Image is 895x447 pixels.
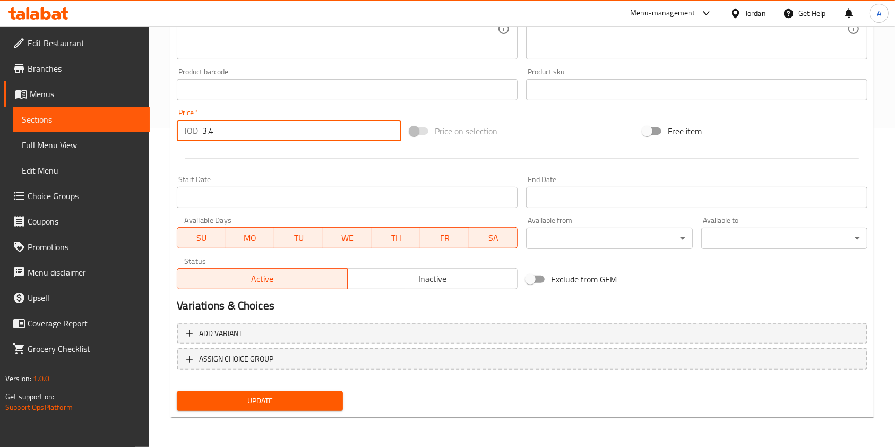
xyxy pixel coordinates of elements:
[5,400,73,414] a: Support.OpsPlatform
[5,390,54,403] span: Get support on:
[474,230,514,246] span: SA
[182,271,343,287] span: Active
[28,37,141,49] span: Edit Restaurant
[347,268,518,289] button: Inactive
[435,125,497,137] span: Price on selection
[4,81,150,107] a: Menus
[177,391,343,411] button: Update
[4,209,150,234] a: Coupons
[177,348,867,370] button: ASSIGN CHOICE GROUP
[202,120,401,141] input: Please enter price
[22,164,141,177] span: Edit Menu
[22,139,141,151] span: Full Menu View
[5,372,31,385] span: Version:
[668,125,702,137] span: Free item
[22,113,141,126] span: Sections
[274,227,323,248] button: TU
[4,56,150,81] a: Branches
[4,336,150,362] a: Grocery Checklist
[28,317,141,330] span: Coverage Report
[376,230,417,246] span: TH
[551,273,617,286] span: Exclude from GEM
[323,227,372,248] button: WE
[177,298,867,314] h2: Variations & Choices
[526,228,692,249] div: ​
[199,327,242,340] span: Add variant
[701,228,867,249] div: ​
[184,124,198,137] p: JOD
[28,266,141,279] span: Menu disclaimer
[630,7,695,20] div: Menu-management
[13,132,150,158] a: Full Menu View
[185,394,334,408] span: Update
[28,291,141,304] span: Upsell
[28,190,141,202] span: Choice Groups
[230,230,271,246] span: MO
[4,285,150,311] a: Upsell
[4,183,150,209] a: Choice Groups
[30,88,141,100] span: Menus
[13,107,150,132] a: Sections
[526,79,867,100] input: Please enter product sku
[533,4,847,54] textarea: طبق شرق أوسطي مصنوع من شرائح دجاج رفيعة مكدسة على شواية عمودية ويتم طهيها ببطء
[177,268,348,289] button: Active
[177,227,226,248] button: SU
[33,372,49,385] span: 1.0.0
[28,215,141,228] span: Coupons
[28,342,141,355] span: Grocery Checklist
[4,260,150,285] a: Menu disclaimer
[469,227,518,248] button: SA
[279,230,319,246] span: TU
[745,7,766,19] div: Jordan
[352,271,514,287] span: Inactive
[182,230,222,246] span: SU
[199,353,273,366] span: ASSIGN CHOICE GROUP
[372,227,421,248] button: TH
[28,240,141,253] span: Promotions
[177,323,867,345] button: Add variant
[28,62,141,75] span: Branches
[877,7,881,19] span: A
[13,158,150,183] a: Edit Menu
[328,230,368,246] span: WE
[4,234,150,260] a: Promotions
[226,227,275,248] button: MO
[177,79,518,100] input: Please enter product barcode
[420,227,469,248] button: FR
[184,4,497,54] textarea: Middle Eastern dish made with thinly sliced chicken, that is stacked on a vertical rotisserie and...
[4,30,150,56] a: Edit Restaurant
[425,230,465,246] span: FR
[4,311,150,336] a: Coverage Report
